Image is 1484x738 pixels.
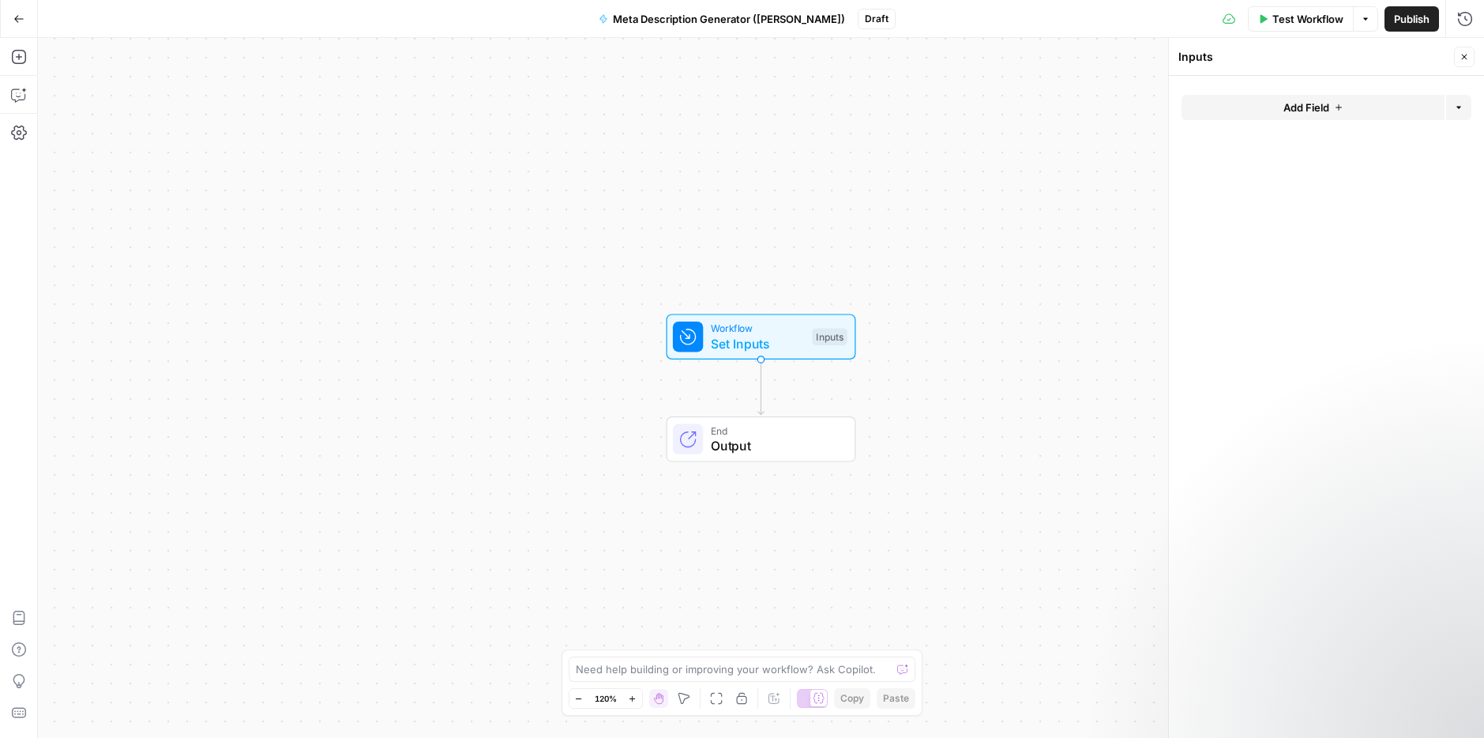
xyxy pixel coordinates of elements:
[758,360,764,415] g: Edge from start to end
[711,423,840,438] span: End
[865,12,889,26] span: Draft
[711,436,840,455] span: Output
[595,692,617,705] span: 120%
[1248,6,1353,32] button: Test Workflow
[589,6,855,32] button: Meta Description Generator ([PERSON_NAME])
[711,321,805,336] span: Workflow
[614,416,908,462] div: EndOutput
[1384,6,1439,32] button: Publish
[834,688,870,709] button: Copy
[877,688,915,709] button: Paste
[613,11,845,27] span: Meta Description Generator ([PERSON_NAME])
[1394,11,1430,27] span: Publish
[711,334,805,353] span: Set Inputs
[1182,95,1445,120] button: Add Field
[840,691,864,706] span: Copy
[1283,100,1329,115] span: Add Field
[1178,49,1449,65] div: Inputs
[614,314,908,360] div: WorkflowSet InputsInputs
[812,328,847,345] div: Inputs
[883,691,909,706] span: Paste
[1272,11,1343,27] span: Test Workflow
